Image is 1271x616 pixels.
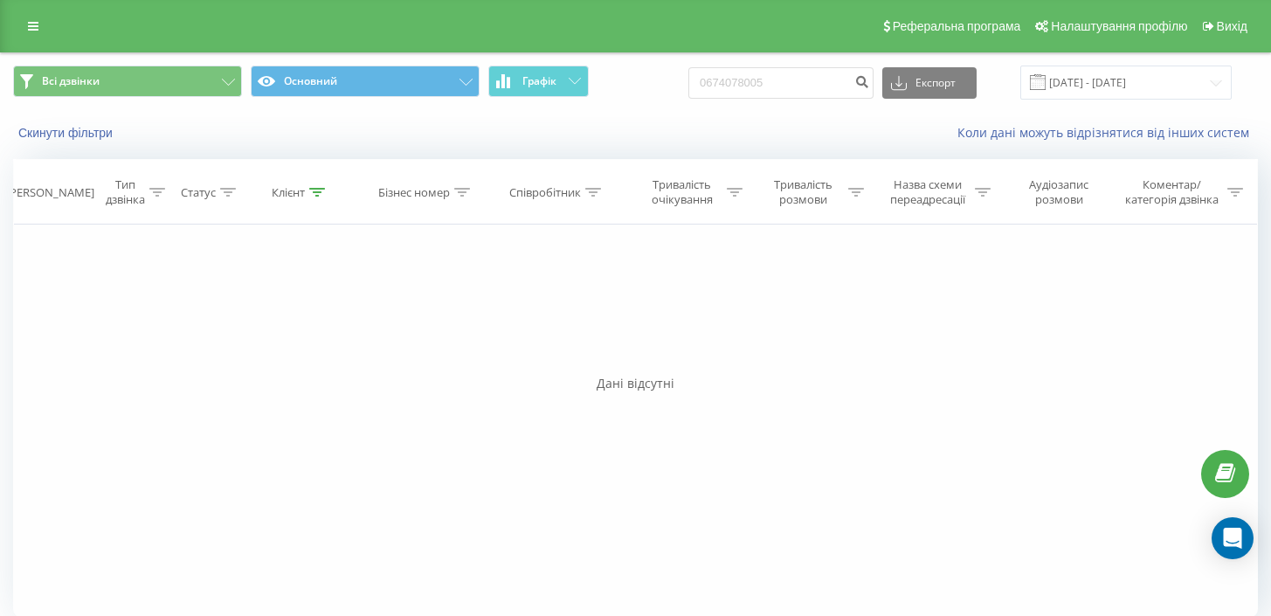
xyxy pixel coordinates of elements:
[1217,19,1247,33] span: Вихід
[957,124,1258,141] a: Коли дані можуть відрізнятися вiд інших систем
[42,74,100,88] span: Всі дзвінки
[1011,177,1108,207] div: Аудіозапис розмови
[13,125,121,141] button: Скинути фільтри
[884,177,971,207] div: Назва схеми переадресації
[1121,177,1223,207] div: Коментар/категорія дзвінка
[688,67,874,99] input: Пошук за номером
[893,19,1021,33] span: Реферальна програма
[251,66,480,97] button: Основний
[522,75,556,87] span: Графік
[1051,19,1187,33] span: Налаштування профілю
[488,66,589,97] button: Графік
[181,185,216,200] div: Статус
[272,185,305,200] div: Клієнт
[763,177,844,207] div: Тривалість розмови
[882,67,977,99] button: Експорт
[13,375,1258,392] div: Дані відсутні
[641,177,722,207] div: Тривалість очікування
[106,177,145,207] div: Тип дзвінка
[13,66,242,97] button: Всі дзвінки
[6,185,94,200] div: [PERSON_NAME]
[509,185,581,200] div: Співробітник
[1212,517,1254,559] div: Open Intercom Messenger
[378,185,450,200] div: Бізнес номер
